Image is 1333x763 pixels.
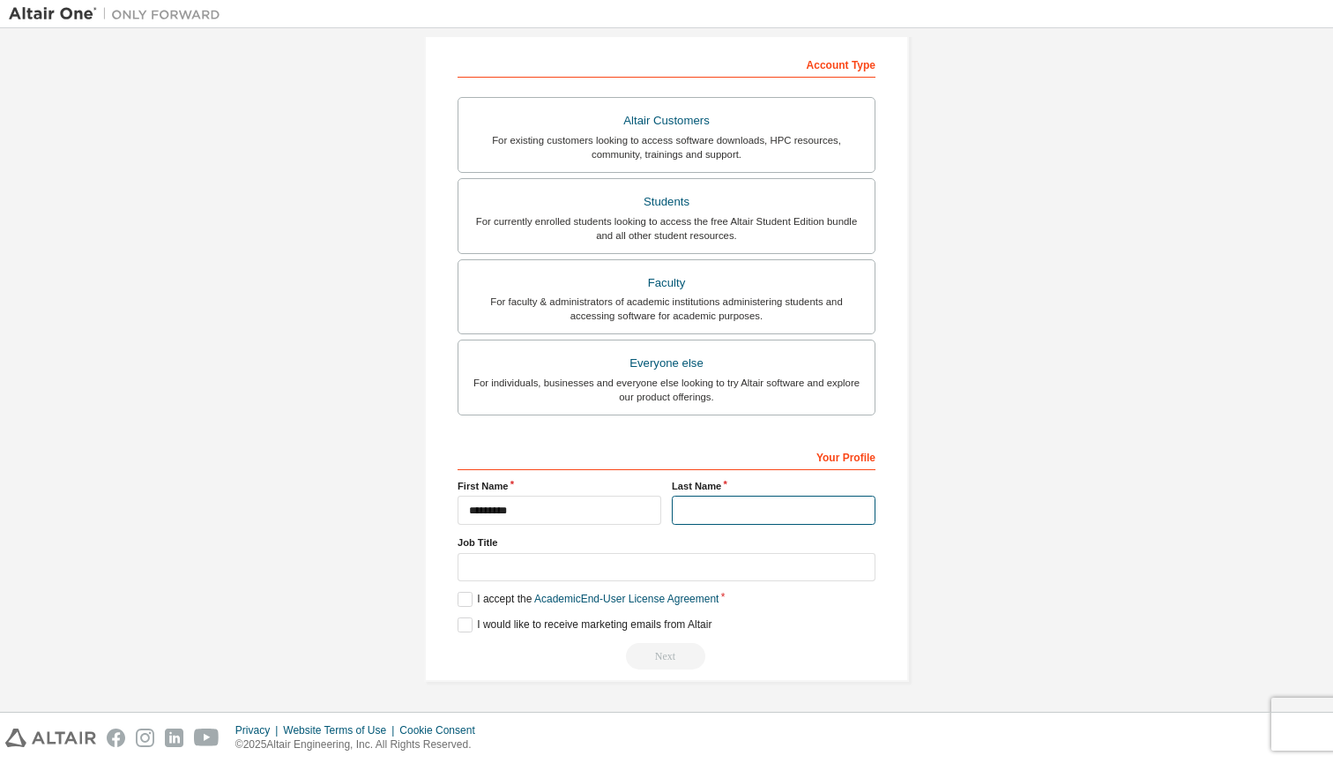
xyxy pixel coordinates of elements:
div: Read and acccept EULA to continue [458,643,875,669]
div: Everyone else [469,351,864,376]
a: Academic End-User License Agreement [534,593,719,605]
p: © 2025 Altair Engineering, Inc. All Rights Reserved. [235,737,486,752]
img: facebook.svg [107,729,125,747]
div: Faculty [469,271,864,295]
div: Students [469,190,864,214]
img: instagram.svg [136,729,154,747]
div: Website Terms of Use [283,723,399,737]
label: First Name [458,479,661,493]
div: Cookie Consent [399,723,485,737]
img: linkedin.svg [165,729,183,747]
label: Job Title [458,535,875,550]
img: altair_logo.svg [5,729,96,747]
div: For existing customers looking to access software downloads, HPC resources, community, trainings ... [469,133,864,161]
div: For faculty & administrators of academic institutions administering students and accessing softwa... [469,295,864,323]
div: For currently enrolled students looking to access the free Altair Student Edition bundle and all ... [469,214,864,243]
div: Account Type [458,49,875,78]
div: Altair Customers [469,108,864,133]
label: Last Name [672,479,875,493]
div: For individuals, businesses and everyone else looking to try Altair software and explore our prod... [469,376,864,404]
div: Privacy [235,723,283,737]
label: I would like to receive marketing emails from Altair [458,617,711,632]
img: youtube.svg [194,729,220,747]
div: Your Profile [458,442,875,470]
img: Altair One [9,5,229,23]
label: I accept the [458,592,719,607]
